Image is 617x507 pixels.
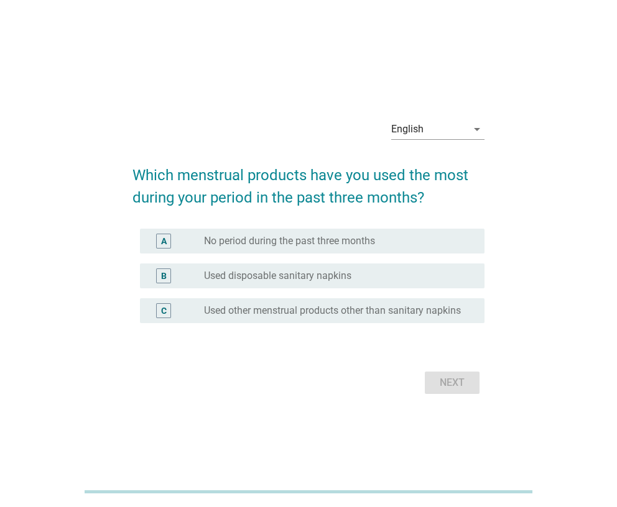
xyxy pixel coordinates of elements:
div: A [161,235,167,248]
h2: Which menstrual products have you used the most during your period in the past three months? [132,152,484,209]
div: C [161,304,167,317]
label: No period during the past three months [204,235,375,247]
label: Used disposable sanitary napkins [204,270,351,282]
div: English [391,124,424,135]
label: Used other menstrual products other than sanitary napkins [204,304,461,317]
i: arrow_drop_down [470,122,485,137]
div: B [161,270,167,283]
